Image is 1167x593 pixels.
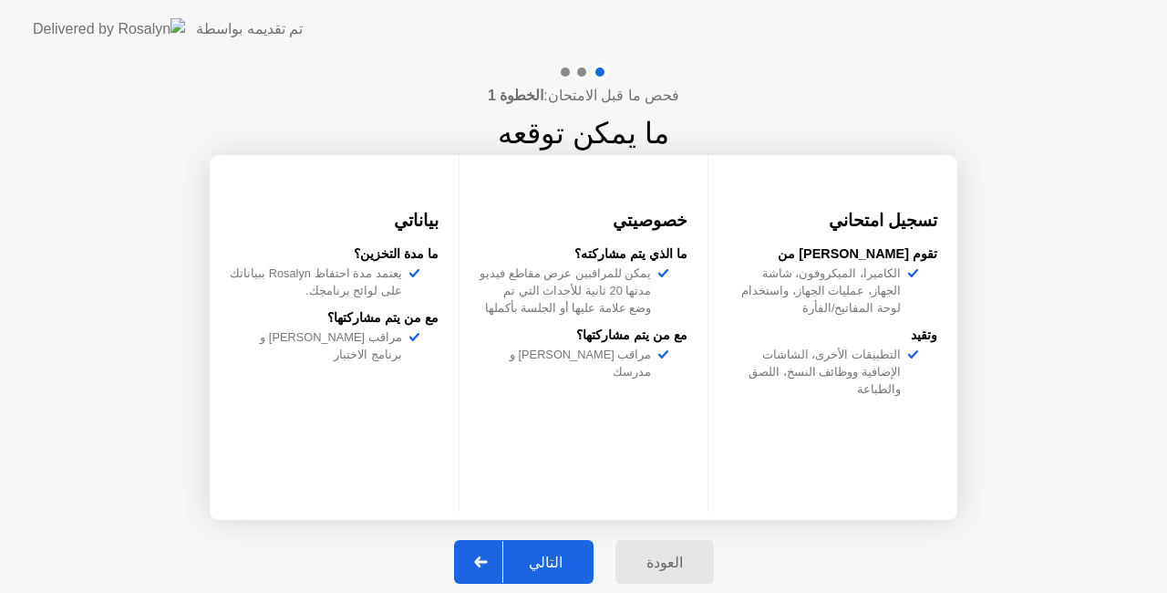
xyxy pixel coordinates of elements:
[480,208,688,234] h3: خصوصيتي
[615,540,714,584] button: العودة
[230,308,439,328] div: مع من يتم مشاركتها؟
[728,244,937,265] div: تقوم [PERSON_NAME] من
[503,554,588,571] div: التالي
[230,244,439,265] div: ما مدة التخزين؟
[230,265,409,299] div: يعتمد مدة احتفاظ Rosalyn ببياناتك على لوائح برنامجك.
[728,265,908,317] div: الكاميرا، الميكروفون، شاشة الجهاز، عمليات الجهاز، واستخدام لوحة المفاتيح/الفأرة
[196,18,303,40] div: تم تقديمه بواسطة
[621,554,708,571] div: العودة
[480,346,659,380] div: مراقب [PERSON_NAME] و مدرسك
[728,346,908,399] div: التطبيقات الأخرى، الشاشات الإضافية ووظائف النسخ، اللصق والطباعة
[480,244,688,265] div: ما الذي يتم مشاركته؟
[488,88,543,103] b: الخطوة 1
[454,540,594,584] button: التالي
[230,328,409,363] div: مراقب [PERSON_NAME] و برنامج الاختبار
[728,326,937,346] div: وتقيد
[480,326,688,346] div: مع من يتم مشاركتها؟
[230,208,439,234] h3: بياناتي
[33,18,185,39] img: Delivered by Rosalyn
[488,85,679,107] h4: فحص ما قبل الامتحان:
[498,111,669,155] h1: ما يمكن توقعه
[728,208,937,234] h3: تسجيل امتحاني
[480,265,659,317] div: يمكن للمراقبين عرض مقاطع فيديو مدتها 20 ثانية للأحداث التي تم وضع علامة عليها أو الجلسة بأكملها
